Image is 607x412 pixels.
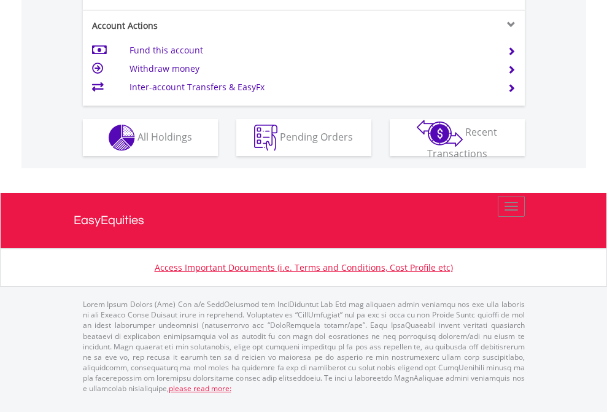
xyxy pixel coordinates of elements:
[130,60,492,78] td: Withdraw money
[155,262,453,273] a: Access Important Documents (i.e. Terms and Conditions, Cost Profile etc)
[137,130,192,143] span: All Holdings
[236,119,371,156] button: Pending Orders
[83,299,525,394] p: Lorem Ipsum Dolors (Ame) Con a/e SeddOeiusmod tem InciDiduntut Lab Etd mag aliquaen admin veniamq...
[390,119,525,156] button: Recent Transactions
[109,125,135,151] img: holdings-wht.png
[417,120,463,147] img: transactions-zar-wht.png
[83,119,218,156] button: All Holdings
[130,78,492,96] td: Inter-account Transfers & EasyFx
[130,41,492,60] td: Fund this account
[254,125,277,151] img: pending_instructions-wht.png
[83,20,304,32] div: Account Actions
[280,130,353,143] span: Pending Orders
[169,383,231,394] a: please read more:
[74,193,534,248] a: EasyEquities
